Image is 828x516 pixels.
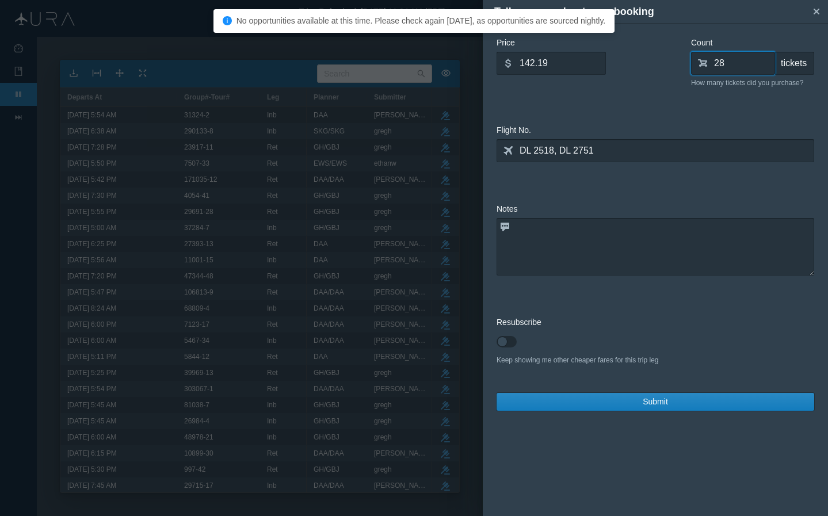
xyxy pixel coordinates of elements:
button: Close [808,3,825,20]
span: Count [691,38,712,47]
span: No opportunities available at this time. Please check again [DATE], as opportunities are sourced ... [236,16,606,25]
span: Flight No. [497,125,531,135]
span: Price [497,38,515,47]
i: icon: info-circle [223,16,232,25]
div: How many tickets did you purchase? [691,78,814,88]
div: tickets [775,52,814,75]
span: Submit [643,396,668,408]
button: Submit [497,393,814,411]
div: Keep showing me other cheaper fares for this trip leg [497,355,814,365]
h4: Tell us more about your booking [494,4,808,20]
span: Resubscribe [497,318,541,327]
span: Notes [497,204,518,213]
